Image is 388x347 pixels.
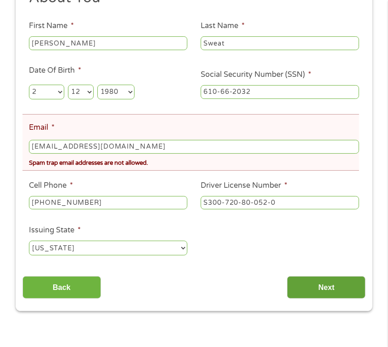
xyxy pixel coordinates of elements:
[29,21,74,31] label: First Name
[29,140,359,154] input: john@gmail.com
[29,155,359,168] div: Spam trap email addresses are not allowed.
[201,21,245,31] label: Last Name
[29,123,55,133] label: Email
[201,181,287,191] label: Driver License Number
[29,181,73,191] label: Cell Phone
[201,36,359,50] input: Smith
[201,85,359,99] input: 078-05-1120
[29,66,81,75] label: Date Of Birth
[287,276,366,299] input: Next
[201,70,311,80] label: Social Security Number (SSN)
[29,36,187,50] input: John
[22,276,101,299] input: Back
[29,196,187,210] input: (541) 754-3010
[29,226,81,235] label: Issuing State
